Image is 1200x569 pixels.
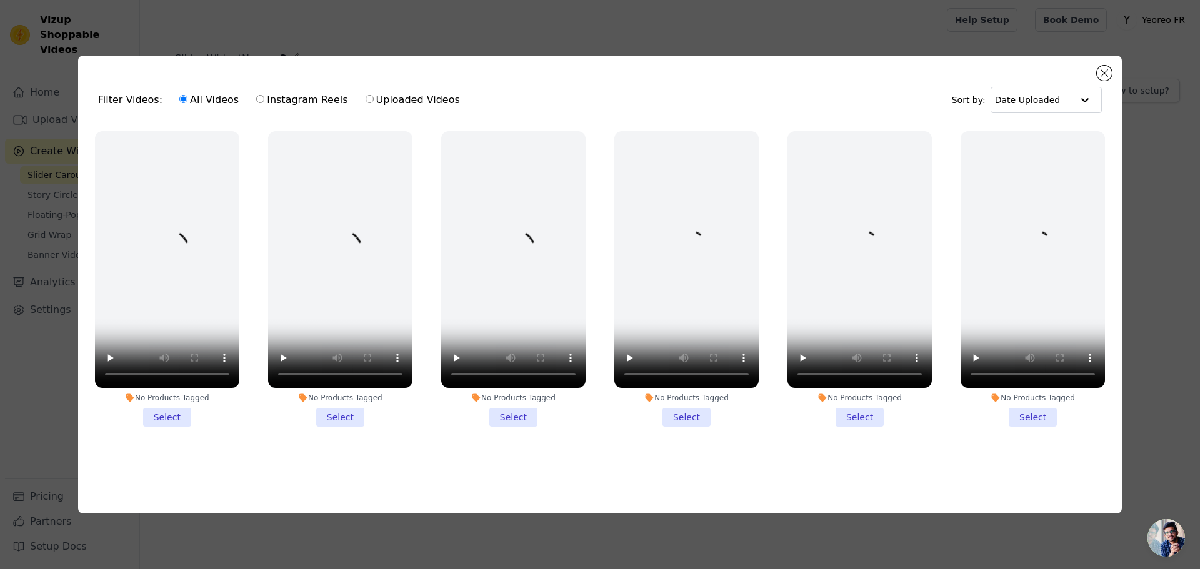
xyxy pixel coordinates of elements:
label: All Videos [179,92,239,108]
label: Uploaded Videos [365,92,461,108]
div: Filter Videos: [98,86,467,114]
div: Sort by: [952,87,1102,113]
button: Close modal [1097,66,1112,81]
a: 开放式聊天 [1147,519,1185,557]
div: No Products Tagged [441,393,586,403]
div: No Products Tagged [614,393,759,403]
div: No Products Tagged [787,393,932,403]
div: No Products Tagged [961,393,1105,403]
label: Instagram Reels [256,92,348,108]
div: No Products Tagged [95,393,239,403]
div: No Products Tagged [268,393,412,403]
